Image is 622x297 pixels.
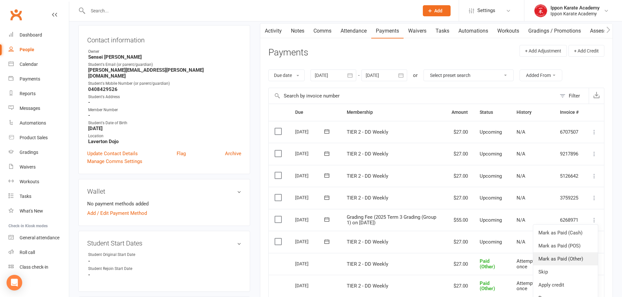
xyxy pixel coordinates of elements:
td: $27.00 [446,165,474,187]
a: General attendance kiosk mode [8,230,69,245]
div: [DATE] [295,148,325,158]
div: Open Intercom Messenger [7,275,22,290]
div: Waivers [20,164,36,170]
div: [DATE] [295,215,325,225]
a: Archive [225,150,241,157]
input: Search... [86,6,414,15]
span: Grading Fee (2025 Term 3 Grading (Group 1) on [DATE]) [347,214,436,226]
button: + Add Credit [568,45,604,57]
div: Reports [20,91,36,96]
span: TIER 2 - DD Weekly [347,151,388,157]
td: 9217896 [554,143,584,165]
div: Student's Mobile Number (or parent/guardian) [88,81,241,87]
a: Mark as Paid (Other) [533,252,598,265]
span: Attempted once [517,280,539,292]
div: Payments [20,76,40,82]
h3: Wallet [87,188,241,195]
a: Automations [454,23,493,38]
th: Amount [446,104,474,121]
button: + Add Adjustment [519,45,567,57]
a: Mark as Paid (POS) [533,239,598,252]
a: Payments [371,23,404,38]
span: TIER 2 - DD Weekly [347,173,388,179]
button: Due date [268,69,305,81]
span: N/A [517,129,525,135]
strong: Laverton Dojo [88,139,241,144]
div: [DATE] [295,236,325,246]
strong: - [88,258,241,264]
span: N/A [517,173,525,179]
div: Member Number [88,107,241,113]
div: Student's Date of Birth [88,120,241,126]
a: Workouts [8,174,69,189]
a: Add / Edit Payment Method [87,209,147,217]
a: Messages [8,101,69,116]
td: 6268971 [554,209,584,231]
span: TIER 2 - DD Weekly [347,195,388,201]
a: Automations [8,116,69,130]
img: thumb_image1755321526.png [534,4,547,17]
span: Upcoming [480,129,502,135]
a: Gradings / Promotions [524,23,585,38]
div: Student Rejoin Start Date [88,266,142,272]
td: 3759225 [554,187,584,209]
th: History [511,104,554,121]
th: Invoice # [554,104,584,121]
li: No payment methods added [87,200,241,208]
span: Add [434,8,442,13]
span: Upcoming [480,151,502,157]
td: $27.00 [446,121,474,143]
div: Tasks [20,194,31,199]
span: TIER 2 - DD Weekly [347,129,388,135]
td: 5126642 [554,165,584,187]
a: Tasks [431,23,454,38]
span: N/A [517,195,525,201]
button: Added From [519,69,562,81]
span: Paid (Other) [480,258,495,270]
h3: Payments [268,48,308,58]
span: TIER 2 - DD Weekly [347,239,388,245]
span: Paid (Other) [480,280,495,292]
div: Messages [20,106,40,111]
div: Student Original Start Date [88,252,142,258]
div: Filter [569,92,580,100]
a: Payments [8,72,69,86]
a: Gradings [8,145,69,160]
span: TIER 2 - DD Weekly [347,283,388,289]
span: Upcoming [480,195,502,201]
a: Waivers [404,23,431,38]
a: Mark as Paid (Cash) [533,226,598,239]
div: Dashboard [20,32,42,37]
div: Gradings [20,150,38,155]
a: Apply credit [533,278,598,291]
div: Student's Address [88,94,241,100]
h3: Contact information [87,34,241,44]
span: Settings [477,3,495,18]
strong: 0408429526 [88,86,241,92]
a: Waivers [8,160,69,174]
div: Student's Email (or parent/guardian) [88,62,241,68]
h3: Student Start Dates [87,240,241,247]
a: Manage Comms Settings [87,157,142,165]
th: Due [289,104,341,121]
th: Status [474,104,511,121]
a: What's New [8,204,69,218]
div: [DATE] [295,259,325,269]
span: Attempted once [517,258,539,270]
a: Activity [260,23,286,38]
span: Upcoming [480,239,502,245]
div: Roll call [20,250,35,255]
button: Add [423,5,451,16]
a: Roll call [8,245,69,260]
div: [DATE] [295,280,325,290]
strong: [DATE] [88,126,241,131]
input: Search by invoice number [269,88,556,104]
td: $27.00 [446,231,474,253]
td: 6707507 [554,121,584,143]
a: Comms [309,23,336,38]
div: Ippon Karate Academy [550,5,599,11]
a: Flag [177,150,186,157]
a: Product Sales [8,130,69,145]
div: [DATE] [295,126,325,137]
div: Workouts [20,179,39,184]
